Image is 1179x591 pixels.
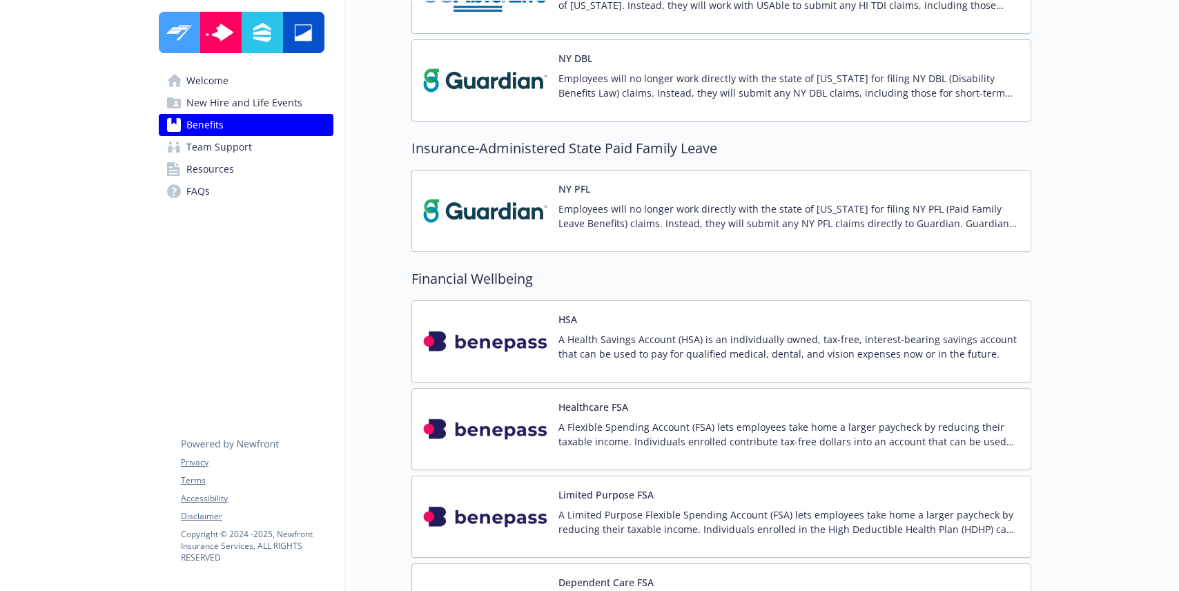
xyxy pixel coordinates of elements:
[411,138,1031,159] h2: Insurance-Administered State Paid Family Leave
[558,51,592,66] button: NY DBL
[558,507,1020,536] p: A Limited Purpose Flexible Spending Account (FSA) lets employees take home a larger paycheck by r...
[181,510,333,523] a: Disclaimer
[186,92,302,114] span: New Hire and Life Events
[558,182,590,196] button: NY PFL
[558,400,628,414] button: Healthcare FSA
[181,492,333,505] a: Accessibility
[411,269,1031,289] h2: Financial Wellbeing
[558,332,1020,361] p: A Health Savings Account (HSA) is an individually owned, tax-free, interest-bearing savings accou...
[558,312,577,327] button: HSA
[558,71,1020,100] p: Employees will no longer work directly with the state of [US_STATE] for filing NY DBL (Disability...
[558,420,1020,449] p: A Flexible Spending Account (FSA) lets employees take home a larger paycheck by reducing their ta...
[186,70,228,92] span: Welcome
[558,202,1020,231] p: Employees will no longer work directly with the state of [US_STATE] for filing NY PFL (Paid Famil...
[159,158,333,180] a: Resources
[181,456,333,469] a: Privacy
[159,92,333,114] a: New Hire and Life Events
[558,575,654,590] button: Dependent Care FSA
[186,114,224,136] span: Benefits
[181,474,333,487] a: Terms
[159,136,333,158] a: Team Support
[423,487,547,546] img: BenePass, Inc. carrier logo
[186,136,252,158] span: Team Support
[186,180,210,202] span: FAQs
[181,528,333,563] p: Copyright © 2024 - 2025 , Newfront Insurance Services, ALL RIGHTS RESERVED
[186,158,234,180] span: Resources
[159,180,333,202] a: FAQs
[423,312,547,371] img: BenePass, Inc. carrier logo
[423,51,547,110] img: Guardian carrier logo
[159,114,333,136] a: Benefits
[558,487,654,502] button: Limited Purpose FSA
[423,182,547,240] img: Guardian carrier logo
[159,70,333,92] a: Welcome
[423,400,547,458] img: BenePass, Inc. carrier logo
